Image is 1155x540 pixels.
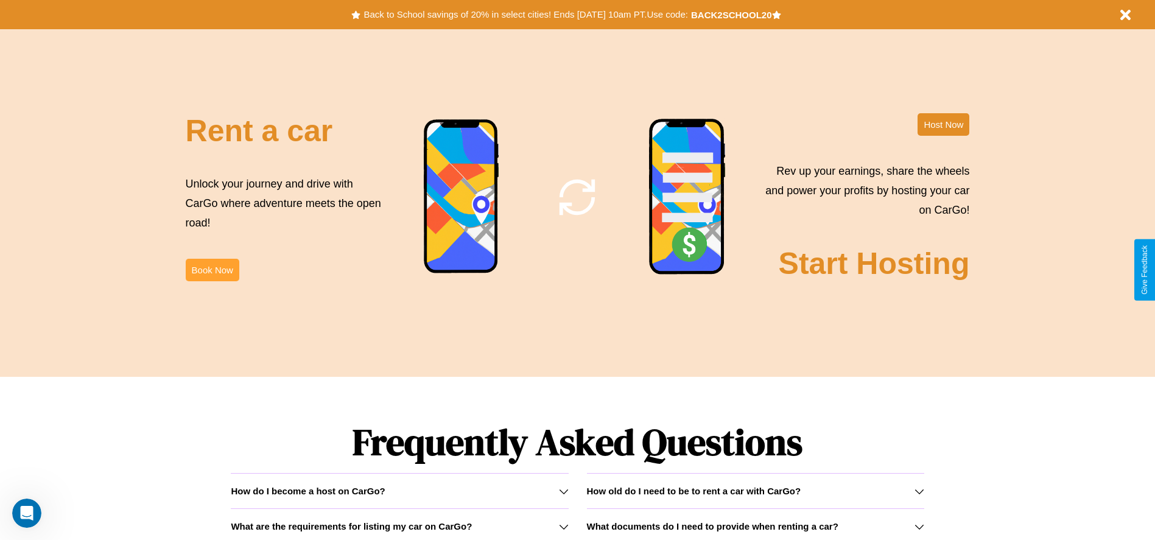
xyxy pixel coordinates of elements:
[231,521,472,531] h3: What are the requirements for listing my car on CarGo?
[779,246,970,281] h2: Start Hosting
[918,113,969,136] button: Host Now
[186,113,333,149] h2: Rent a car
[648,118,726,276] img: phone
[423,119,500,275] img: phone
[186,259,239,281] button: Book Now
[758,161,969,220] p: Rev up your earnings, share the wheels and power your profits by hosting your car on CarGo!
[186,174,385,233] p: Unlock your journey and drive with CarGo where adventure meets the open road!
[587,521,838,531] h3: What documents do I need to provide when renting a car?
[231,486,385,496] h3: How do I become a host on CarGo?
[1140,245,1149,295] div: Give Feedback
[231,411,924,473] h1: Frequently Asked Questions
[691,10,772,20] b: BACK2SCHOOL20
[12,499,41,528] iframe: Intercom live chat
[587,486,801,496] h3: How old do I need to be to rent a car with CarGo?
[360,6,690,23] button: Back to School savings of 20% in select cities! Ends [DATE] 10am PT.Use code:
